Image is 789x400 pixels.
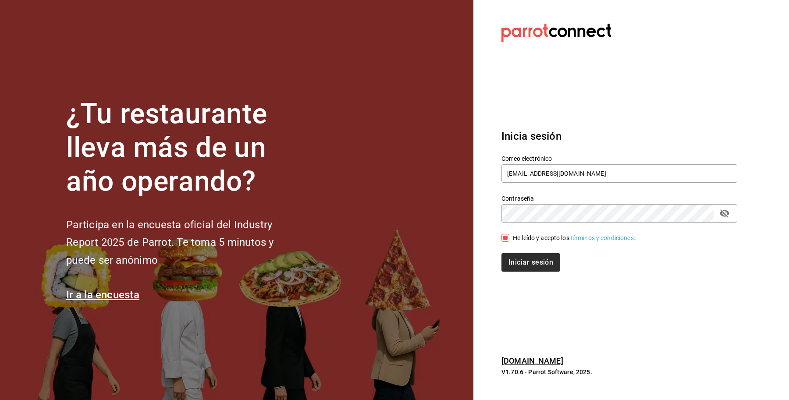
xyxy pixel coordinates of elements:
p: V1.70.6 - Parrot Software, 2025. [501,368,737,376]
h3: Inicia sesión [501,128,737,144]
a: Términos y condiciones. [569,234,636,241]
button: passwordField [717,206,732,221]
label: Correo electrónico [501,156,737,162]
h2: Participa en la encuesta oficial del Industry Report 2025 de Parrot. Te toma 5 minutos y puede se... [66,216,303,269]
label: Contraseña [501,195,737,202]
a: Ir a la encuesta [66,289,139,301]
h1: ¿Tu restaurante lleva más de un año operando? [66,97,303,198]
button: Iniciar sesión [501,253,560,272]
a: [DOMAIN_NAME] [501,356,563,365]
input: Ingresa tu correo electrónico [501,164,737,183]
div: He leído y acepto los [513,234,636,243]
